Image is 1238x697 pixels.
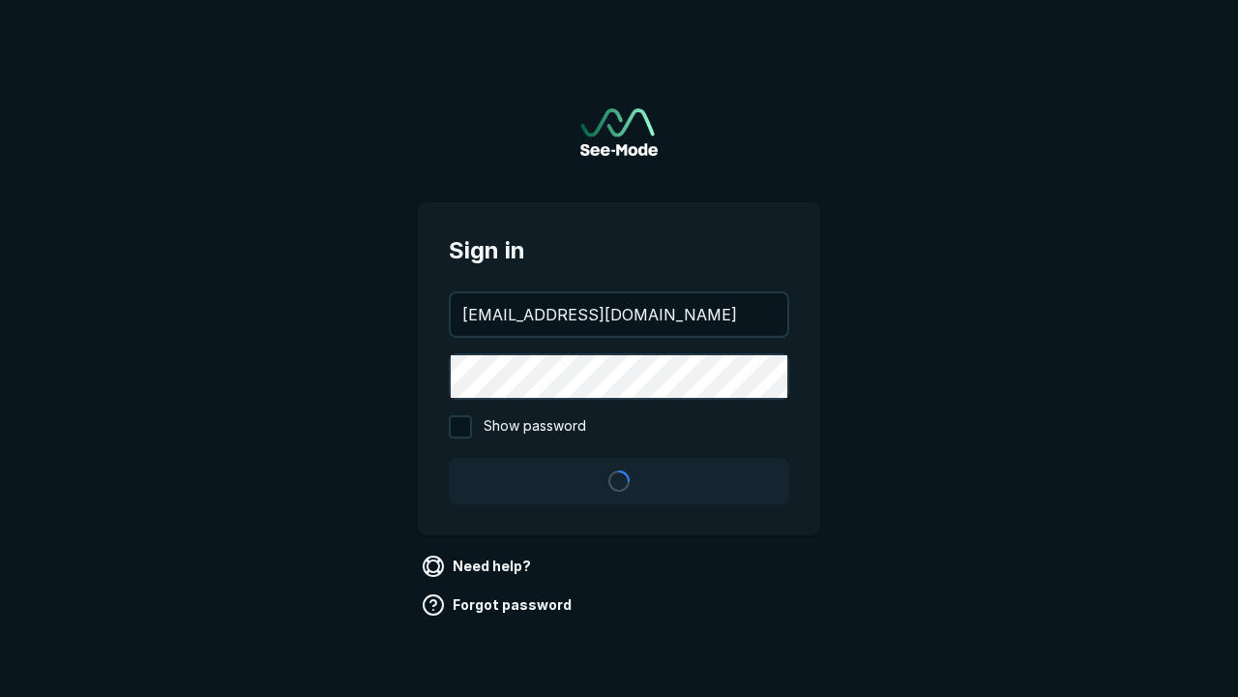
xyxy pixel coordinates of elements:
img: See-Mode Logo [580,108,658,156]
input: your@email.com [451,293,787,336]
a: Go to sign in [580,108,658,156]
a: Need help? [418,551,539,582]
a: Forgot password [418,590,579,621]
span: Show password [484,415,586,439]
span: Sign in [449,233,789,268]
